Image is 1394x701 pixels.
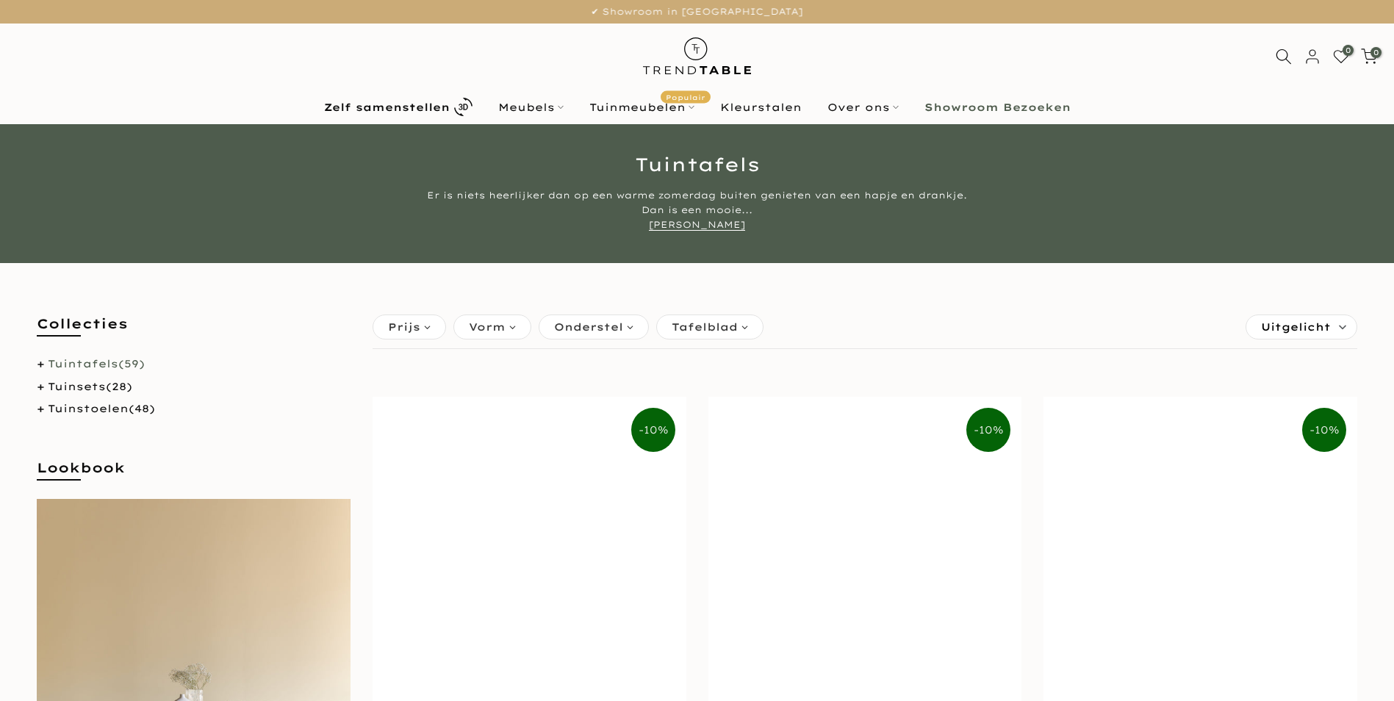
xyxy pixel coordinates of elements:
a: [PERSON_NAME] [649,219,745,231]
span: -10% [631,408,675,452]
b: Zelf samenstellen [324,102,450,112]
span: 0 [1370,47,1382,58]
img: trend-table [633,24,761,89]
b: Showroom Bezoeken [924,102,1071,112]
span: (59) [118,357,145,370]
a: 0 [1333,48,1349,65]
span: (28) [106,380,132,393]
span: (48) [129,402,155,415]
span: Tafelblad [672,319,738,335]
a: Tuinstoelen(48) [48,402,155,415]
h5: Lookbook [37,459,351,492]
span: Populair [661,90,711,103]
span: Onderstel [554,319,623,335]
p: ✔ Showroom in [GEOGRAPHIC_DATA] [18,4,1376,20]
h1: Tuintafels [267,155,1127,173]
a: Kleurstalen [707,98,814,116]
span: 0 [1343,45,1354,56]
span: -10% [1302,408,1346,452]
div: Er is niets heerlijker dan op een warme zomerdag buiten genieten van een hapje en drankje. Dan is... [422,188,973,232]
a: Zelf samenstellen [311,94,485,120]
a: Showroom Bezoeken [911,98,1083,116]
a: TuinmeubelenPopulair [576,98,707,116]
a: Tuintafels(59) [48,357,145,370]
span: Vorm [469,319,506,335]
a: Tuinsets(28) [48,380,132,393]
label: Sorteren:Uitgelicht [1246,315,1357,339]
span: -10% [966,408,1010,452]
a: Over ons [814,98,911,116]
span: Uitgelicht [1261,315,1331,339]
a: 0 [1361,48,1377,65]
a: Meubels [485,98,576,116]
h5: Collecties [37,314,351,348]
span: Prijs [388,319,420,335]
